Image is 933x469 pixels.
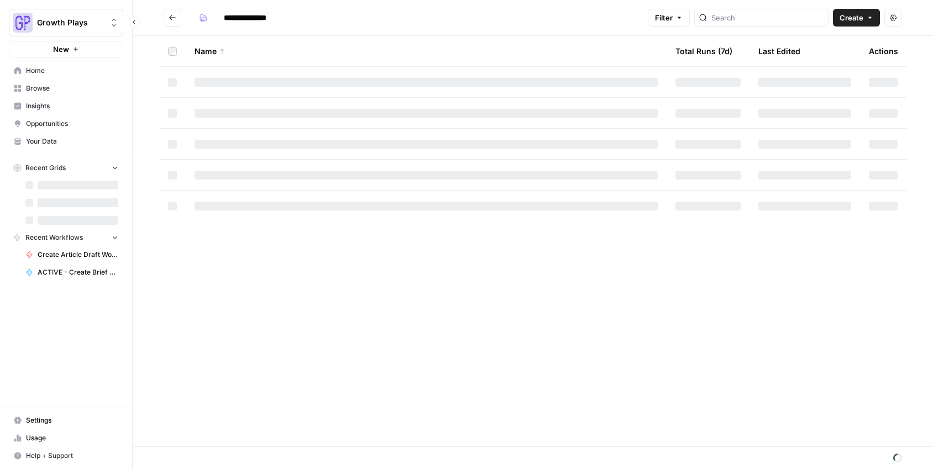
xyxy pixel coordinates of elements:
div: Last Edited [758,36,800,66]
button: Create [833,9,880,27]
div: Name [195,36,658,66]
span: Help + Support [26,451,118,461]
a: Your Data [9,133,123,150]
button: Help + Support [9,447,123,465]
span: Filter [655,12,673,23]
a: Home [9,62,123,80]
span: ACTIVE - Create Brief Workflow [38,267,118,277]
div: Actions [869,36,898,66]
a: Settings [9,412,123,429]
a: Create Article Draft Workflow [20,246,123,264]
span: Your Data [26,136,118,146]
button: Recent Workflows [9,229,123,246]
span: Settings [26,415,118,425]
span: Opportunities [26,119,118,129]
span: Growth Plays [37,17,104,28]
span: Recent Grids [25,163,66,173]
span: Create [840,12,863,23]
span: New [53,44,69,55]
button: New [9,41,123,57]
img: Growth Plays Logo [13,13,33,33]
a: Insights [9,97,123,115]
a: Usage [9,429,123,447]
input: Search [711,12,824,23]
span: Insights [26,101,118,111]
span: Home [26,66,118,76]
span: Usage [26,433,118,443]
button: Recent Grids [9,160,123,176]
button: Go back [164,9,181,27]
button: Filter [648,9,690,27]
button: Workspace: Growth Plays [9,9,123,36]
span: Create Article Draft Workflow [38,250,118,260]
a: Browse [9,80,123,97]
span: Browse [26,83,118,93]
a: Opportunities [9,115,123,133]
a: ACTIVE - Create Brief Workflow [20,264,123,281]
div: Total Runs (7d) [675,36,732,66]
span: Recent Workflows [25,233,83,243]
